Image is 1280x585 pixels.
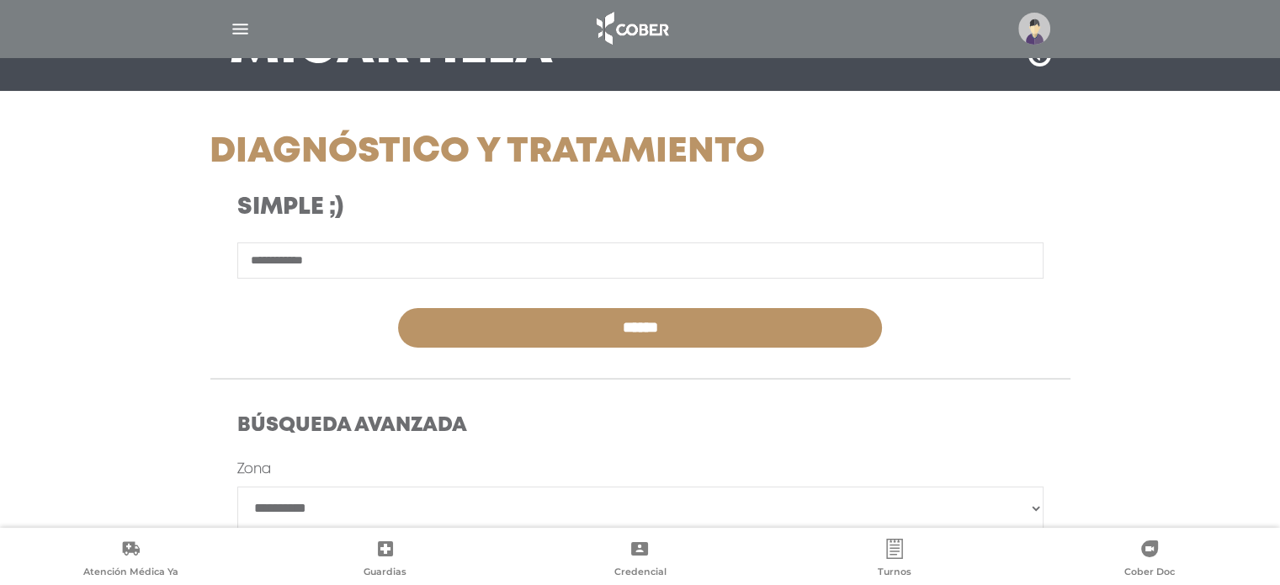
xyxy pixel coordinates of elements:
[364,566,406,581] span: Guardias
[83,566,178,581] span: Atención Médica Ya
[237,460,271,480] label: Zona
[1124,566,1175,581] span: Cober Doc
[878,566,911,581] span: Turnos
[258,539,513,582] a: Guardias
[1022,539,1277,582] a: Cober Doc
[230,27,554,71] h3: Mi Cartilla
[3,539,258,582] a: Atención Médica Ya
[210,131,776,173] h1: Diagnóstico y Tratamiento
[613,566,666,581] span: Credencial
[1018,13,1050,45] img: profile-placeholder.svg
[237,414,1044,439] h4: Búsqueda Avanzada
[237,194,748,222] h3: Simple ;)
[230,19,251,40] img: Cober_menu-lines-white.svg
[513,539,767,582] a: Credencial
[587,8,676,49] img: logo_cober_home-white.png
[767,539,1022,582] a: Turnos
